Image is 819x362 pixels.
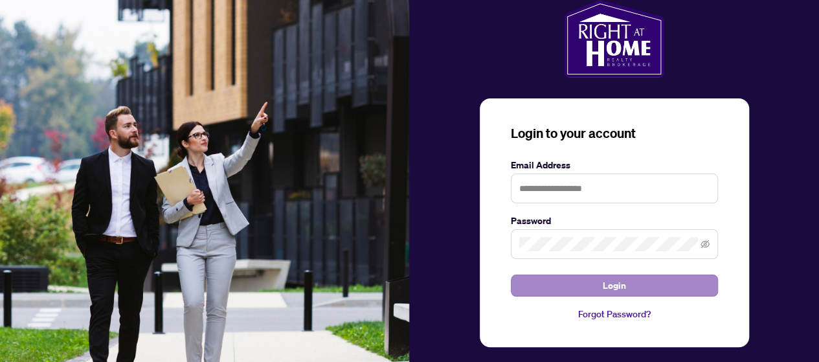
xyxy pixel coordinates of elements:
[603,275,626,296] span: Login
[511,214,718,228] label: Password
[701,240,710,249] span: eye-invisible
[511,307,718,321] a: Forgot Password?
[511,275,718,297] button: Login
[511,158,718,172] label: Email Address
[511,124,718,142] h3: Login to your account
